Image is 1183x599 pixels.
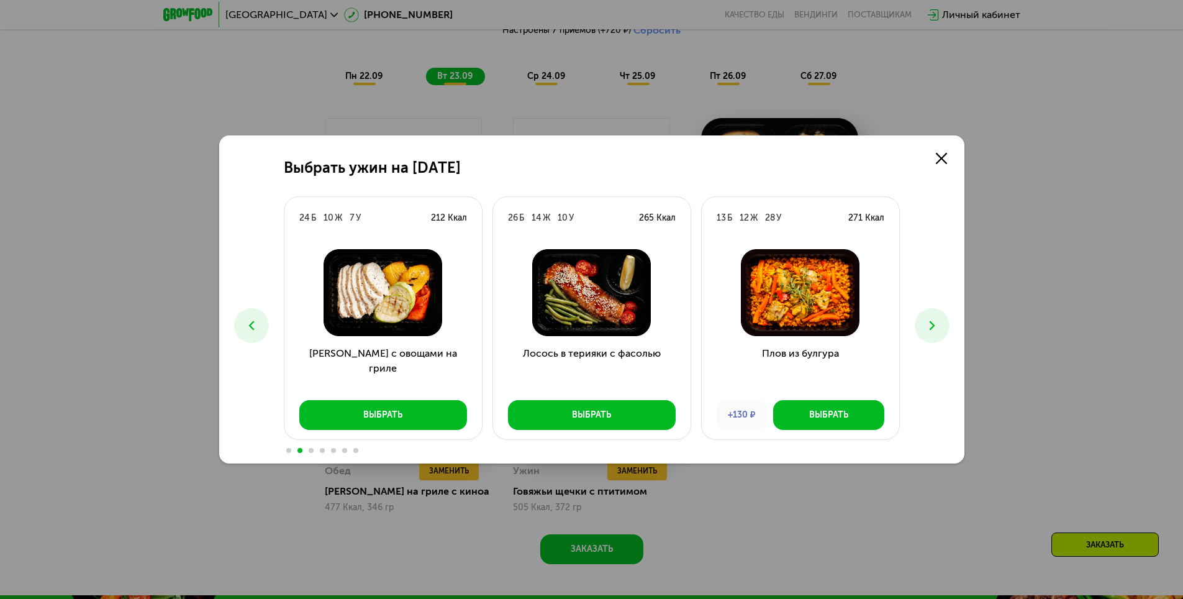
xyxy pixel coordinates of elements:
[493,346,691,391] h3: Лосось в терияки с фасолью
[299,212,310,224] div: 24
[740,212,749,224] div: 12
[431,212,467,224] div: 212 Ккал
[532,212,542,224] div: 14
[569,212,574,224] div: У
[299,400,467,430] button: Выбрать
[717,212,726,224] div: 13
[335,212,342,224] div: Ж
[750,212,758,224] div: Ж
[773,400,884,430] button: Выбрать
[294,249,472,336] img: Курица с овощами на гриле
[543,212,550,224] div: Ж
[848,212,884,224] div: 271 Ккал
[350,212,355,224] div: 7
[508,212,518,224] div: 26
[508,400,676,430] button: Выбрать
[712,249,889,336] img: Плов из булгура
[356,212,361,224] div: У
[765,212,775,224] div: 28
[311,212,316,224] div: Б
[284,159,461,176] h2: Выбрать ужин на [DATE]
[503,249,681,336] img: Лосось в терияки с фасолью
[558,212,568,224] div: 10
[702,346,899,391] h3: Плов из булгура
[363,409,402,421] div: Выбрать
[284,346,482,391] h3: [PERSON_NAME] с овощами на гриле
[572,409,611,421] div: Выбрать
[519,212,524,224] div: Б
[776,212,781,224] div: У
[324,212,333,224] div: 10
[727,212,732,224] div: Б
[809,409,848,421] div: Выбрать
[639,212,676,224] div: 265 Ккал
[717,400,767,430] div: +130 ₽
